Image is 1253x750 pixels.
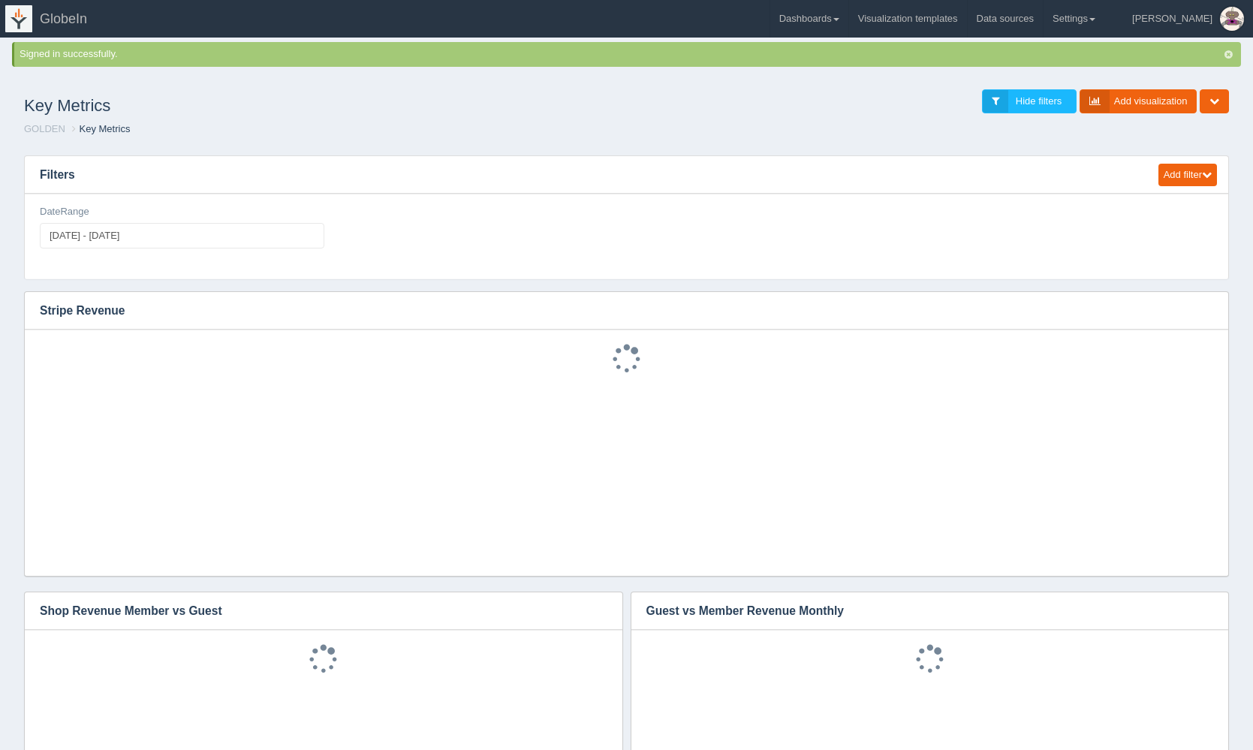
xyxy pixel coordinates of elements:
img: Profile Picture [1220,7,1244,31]
a: GOLDEN [24,123,65,134]
h3: Guest vs Member Revenue Monthly [631,592,1206,630]
li: Key Metrics [68,122,131,137]
div: [PERSON_NAME] [1132,4,1212,34]
div: Signed in successfully. [20,47,1238,62]
a: Add visualization [1080,89,1197,114]
label: DateRange [40,205,89,219]
h3: Shop Revenue Member vs Guest [25,592,600,630]
img: logo-icon-white-65218e21b3e149ebeb43c0d521b2b0920224ca4d96276e4423216f8668933697.png [5,5,32,32]
button: Add filter [1158,164,1217,187]
h3: Stripe Revenue [25,292,1206,330]
h1: Key Metrics [24,89,627,122]
span: GlobeIn [40,11,87,26]
a: Hide filters [982,89,1077,114]
span: Hide filters [1016,95,1062,107]
h3: Filters [25,156,1144,194]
